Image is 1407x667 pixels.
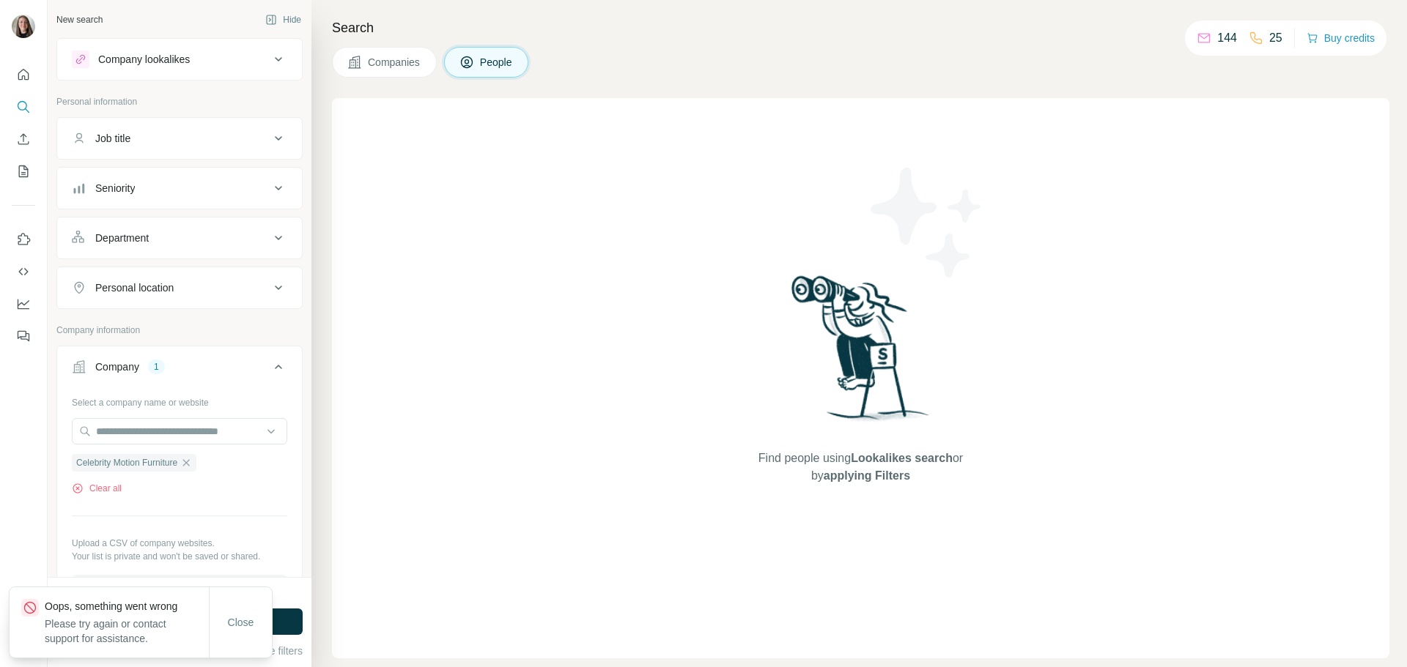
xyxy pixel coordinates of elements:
button: My lists [12,158,35,185]
div: Job title [95,131,130,146]
img: Surfe Illustration - Stars [861,157,993,288]
span: Find people using or by [743,450,978,485]
button: Hide [255,9,311,31]
button: Buy credits [1307,28,1375,48]
div: New search [56,13,103,26]
div: Personal location [95,280,174,295]
p: Please try again or contact support for assistance. [45,616,209,646]
button: Feedback [12,323,35,349]
p: Your list is private and won't be saved or shared. [72,550,287,563]
button: Upload a list of companies [72,575,287,601]
button: Quick start [12,62,35,88]
button: Clear all [72,482,122,495]
p: 25 [1269,29,1282,47]
span: People [480,55,514,70]
button: Use Surfe API [12,258,35,285]
button: Personal location [57,270,302,305]
p: 144 [1217,29,1237,47]
div: Select a company name or website [72,390,287,409]
div: Seniority [95,181,135,195]
img: Avatar [12,15,35,38]
span: applying Filters [824,469,910,482]
div: Company lookalikes [98,52,190,67]
div: Company [95,359,139,374]
p: Personal information [56,95,303,108]
img: Surfe Illustration - Woman searching with binoculars [785,272,937,435]
p: Oops, something went wrong [45,599,209,614]
button: Seniority [57,171,302,206]
button: Job title [57,121,302,156]
button: Company lookalikes [57,42,302,77]
span: Celebrity Motion Furniture [76,456,177,469]
button: Search [12,94,35,120]
div: 1 [148,360,165,373]
button: Close [218,609,265,636]
button: Department [57,220,302,256]
button: Company1 [57,349,302,390]
h4: Search [332,18,1389,38]
div: Department [95,231,149,245]
button: Dashboard [12,291,35,317]
p: Upload a CSV of company websites. [72,537,287,550]
span: Lookalikes search [851,452,953,464]
span: Companies [368,55,421,70]
button: Enrich CSV [12,126,35,152]
span: Close [228,615,254,630]
p: Company information [56,324,303,337]
button: Use Surfe on LinkedIn [12,226,35,253]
